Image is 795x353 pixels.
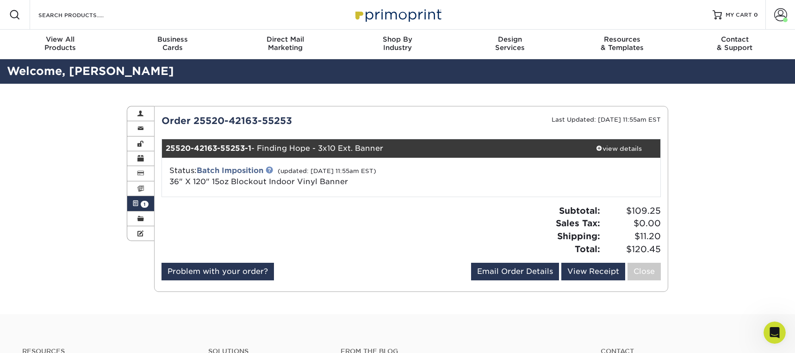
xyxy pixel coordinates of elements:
div: & Support [678,35,791,52]
span: Design [453,35,566,43]
a: Resources& Templates [566,30,678,59]
span: Direct Mail [229,35,342,43]
a: Email Order Details [471,263,559,280]
strong: 25520-42163-55253-1 [166,144,251,153]
span: $11.20 [603,230,661,243]
input: SEARCH PRODUCTS..... [37,9,128,20]
a: Shop ByIndustry [342,30,454,59]
a: Close [627,263,661,280]
span: MY CART [726,11,752,19]
a: view details [577,139,660,158]
div: Order 25520-42163-55253 [155,114,411,128]
textarea: Message… [8,263,177,279]
div: Customer Service Hours; 9 am-5 pm EST [15,247,144,265]
a: Batch Imposition [197,166,263,175]
a: Problem with your order? [161,263,274,280]
p: A few minutes [78,12,121,21]
button: Home [161,4,179,21]
span: 1 [141,201,149,208]
div: Services [453,35,566,52]
strong: Shipping: [557,231,600,241]
div: & Templates [566,35,678,52]
a: View AllProducts [4,30,117,59]
strong: Sales Tax: [556,218,600,228]
button: Upload attachment [44,282,51,290]
h1: Primoprint [71,5,110,12]
a: DesignServices [453,30,566,59]
span: 0 [754,12,758,18]
div: - Finding Hope - 3x10 Ext. Banner [162,139,578,158]
span: Contact [678,35,791,43]
small: (updated: [DATE] 11:55am EST) [278,167,376,174]
a: Contact& Support [678,30,791,59]
button: Gif picker [29,282,37,290]
strong: Total: [575,244,600,254]
div: Should you have any questions, please utilize our chat feature. We look forward to serving you! [15,215,144,242]
iframe: Google Customer Reviews [2,325,79,350]
div: Status: [162,165,494,187]
span: View All [4,35,117,43]
a: View Receipt [561,263,625,280]
a: 1 [127,196,154,211]
div: Marketing [229,35,342,52]
img: Primoprint [351,5,444,25]
span: Resources [566,35,678,43]
button: Send a message… [158,279,174,293]
div: Industry [342,35,454,52]
a: Direct MailMarketing [229,30,342,59]
span: Shop By [342,35,454,43]
a: 36" X 120" 15oz Blockout Indoor Vinyl Banner [169,177,348,186]
strong: Subtotal: [559,205,600,216]
span: $0.00 [603,217,661,230]
span: $120.45 [603,243,661,256]
a: BusinessCards [117,30,229,59]
div: Products [4,35,117,52]
div: Cards [117,35,229,52]
span: $109.25 [603,204,661,217]
div: While your order history will remain accessible, artwork files from past orders will not carry ov... [15,79,144,134]
div: view details [577,144,660,153]
div: To ensure a smooth transition, we encourage you to log in to your account and download any files ... [15,138,144,211]
span: Business [117,35,229,43]
button: Emoji picker [14,282,22,290]
b: Past Order Files Will Not Transfer: [18,80,124,96]
small: Last Updated: [DATE] 11:55am EST [552,116,661,123]
iframe: Intercom live chat [764,322,786,344]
